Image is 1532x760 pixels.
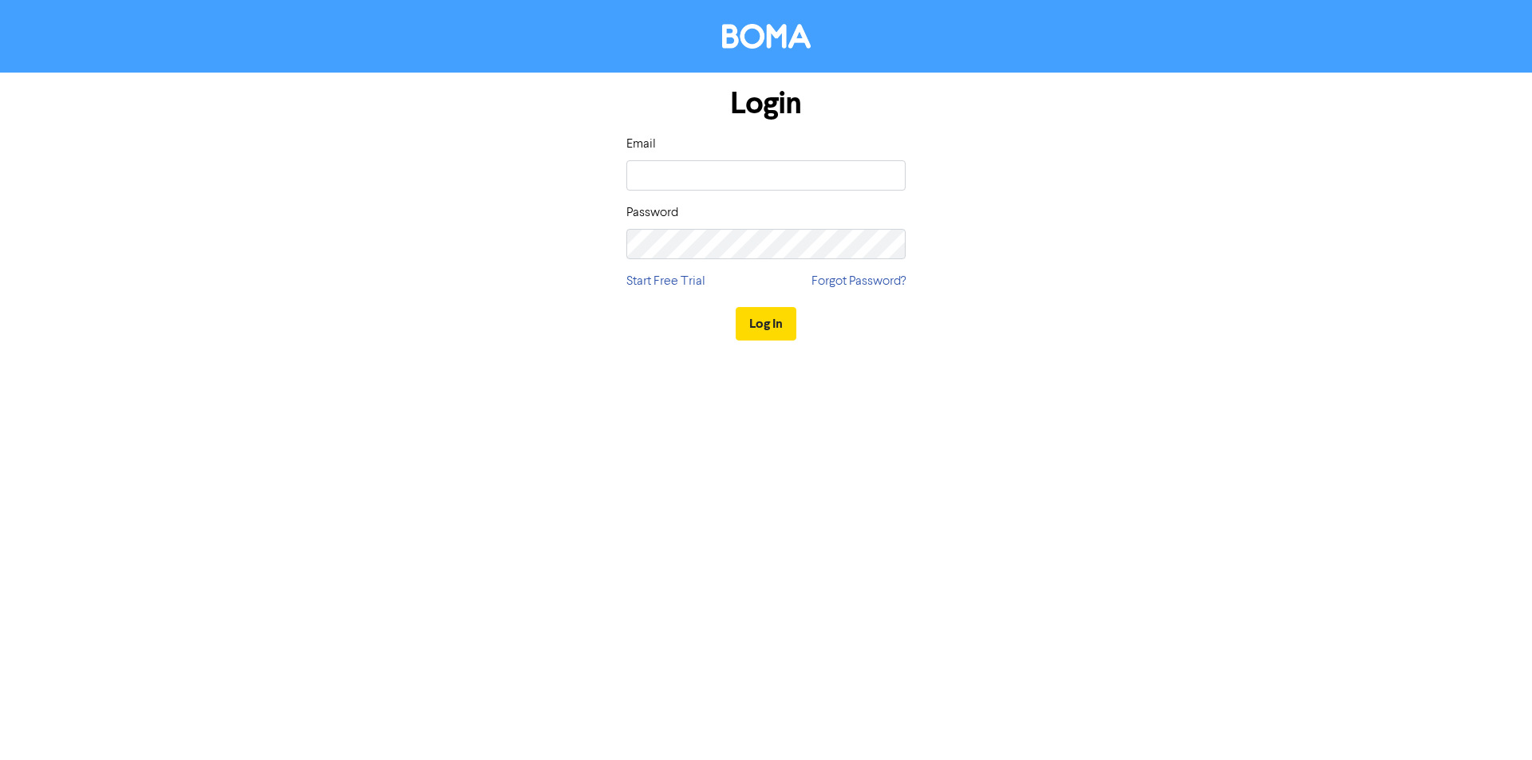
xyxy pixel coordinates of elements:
[722,24,811,49] img: BOMA Logo
[736,307,796,341] button: Log In
[811,272,906,291] a: Forgot Password?
[626,203,678,222] label: Password
[1452,683,1532,760] iframe: Chat Widget
[626,272,705,291] a: Start Free Trial
[626,85,906,122] h1: Login
[626,135,656,154] label: Email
